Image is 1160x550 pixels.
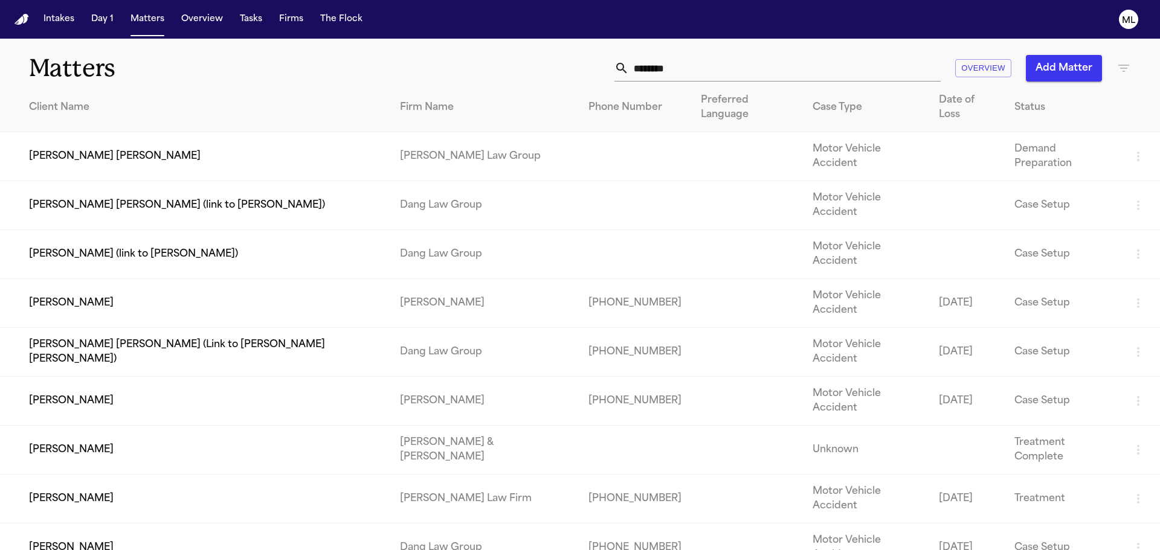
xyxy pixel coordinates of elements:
td: Case Setup [1005,279,1121,328]
button: Intakes [39,8,79,30]
td: Dang Law Group [390,328,579,377]
td: Dang Law Group [390,181,579,230]
td: Treatment Complete [1005,426,1121,475]
td: [PHONE_NUMBER] [579,377,691,426]
h1: Matters [29,53,350,83]
td: [DATE] [929,377,1005,426]
button: Matters [126,8,169,30]
button: Add Matter [1026,55,1102,82]
td: [PHONE_NUMBER] [579,328,691,377]
button: Day 1 [86,8,118,30]
td: [PERSON_NAME] Law Firm [390,475,579,523]
div: Case Type [813,100,920,115]
td: [PHONE_NUMBER] [579,475,691,523]
td: Dang Law Group [390,230,579,279]
button: Overview [176,8,228,30]
div: Client Name [29,100,381,115]
div: Firm Name [400,100,569,115]
td: [PERSON_NAME] [390,377,579,426]
td: [PERSON_NAME] & [PERSON_NAME] [390,426,579,475]
td: [DATE] [929,279,1005,328]
button: The Flock [315,8,367,30]
img: Finch Logo [14,14,29,25]
div: Date of Loss [939,93,995,122]
td: [PERSON_NAME] [390,279,579,328]
button: Overview [955,59,1011,78]
div: Phone Number [588,100,681,115]
td: Case Setup [1005,328,1121,377]
td: Motor Vehicle Accident [803,279,930,328]
td: Case Setup [1005,230,1121,279]
td: [PERSON_NAME] Law Group [390,132,579,181]
td: Motor Vehicle Accident [803,475,930,523]
td: Demand Preparation [1005,132,1121,181]
td: [DATE] [929,475,1005,523]
div: Status [1014,100,1112,115]
td: Motor Vehicle Accident [803,181,930,230]
div: Preferred Language [701,93,793,122]
td: Case Setup [1005,377,1121,426]
text: ML [1122,16,1135,25]
button: Tasks [235,8,267,30]
td: Treatment [1005,475,1121,523]
a: Home [14,14,29,25]
td: [DATE] [929,328,1005,377]
td: Motor Vehicle Accident [803,328,930,377]
td: Case Setup [1005,181,1121,230]
td: Motor Vehicle Accident [803,230,930,279]
td: Motor Vehicle Accident [803,132,930,181]
td: [PHONE_NUMBER] [579,279,691,328]
button: Firms [274,8,308,30]
td: Unknown [803,426,930,475]
td: Motor Vehicle Accident [803,377,930,426]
